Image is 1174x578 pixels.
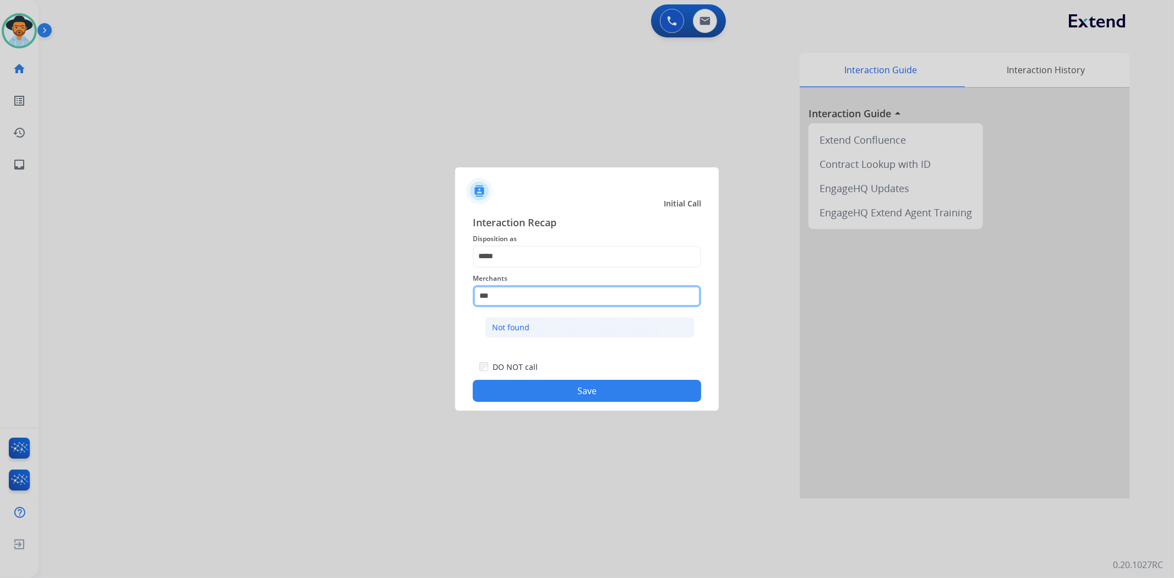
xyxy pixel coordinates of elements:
span: Interaction Recap [473,215,701,232]
p: 0.20.1027RC [1113,558,1163,571]
div: Not found [492,322,529,333]
button: Save [473,380,701,402]
span: Disposition as [473,232,701,246]
span: Merchants [473,272,701,285]
label: DO NOT call [493,362,538,373]
span: Initial Call [664,198,701,209]
img: contactIcon [466,178,493,204]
